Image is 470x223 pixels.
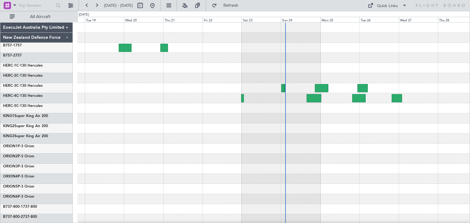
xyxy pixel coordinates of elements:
button: Refresh [209,1,246,10]
a: HERC-2C-130 Hercules [3,74,43,78]
span: B737-800-2 [3,215,23,219]
span: B757-2 [3,54,15,57]
span: KING3 [3,134,14,138]
span: B757-1 [3,44,15,47]
div: [DATE] [79,12,89,17]
a: B757-2757 [3,54,22,57]
a: HERC-1C-130 Hercules [3,64,43,68]
a: KING1Super King Air 200 [3,114,48,118]
span: ORION5 [3,185,18,188]
a: ORION5P-3 Orion [3,185,34,188]
span: HERC-5 [3,104,16,108]
span: Refresh [218,3,244,8]
span: [DATE] - [DATE] [104,3,133,8]
a: KING2Super King Air 200 [3,124,48,128]
span: HERC-1 [3,64,16,68]
span: ORION2 [3,155,18,158]
a: B737-800-2737-800 [3,215,37,219]
div: Sat 23 [242,17,281,22]
a: B737-800-1737-800 [3,205,37,209]
span: HERC-4 [3,94,16,98]
a: ORION2P-3 Orion [3,155,34,158]
span: HERC-3 [3,84,16,88]
div: Tue 19 [85,17,124,22]
button: All Aircraft [7,12,66,22]
div: Fri 22 [203,17,242,22]
span: KING2 [3,124,14,128]
a: KING3Super King Air 200 [3,134,48,138]
input: Trip Number [19,1,54,10]
a: B757-1757 [3,44,22,47]
div: Sun 24 [281,17,320,22]
a: HERC-4C-130 Hercules [3,94,43,98]
span: HERC-2 [3,74,16,78]
span: ORION4 [3,175,18,178]
a: ORION3P-3 Orion [3,165,34,168]
div: Thu 21 [163,17,203,22]
a: HERC-5C-130 Hercules [3,104,43,108]
div: Wed 27 [399,17,438,22]
span: ORION1 [3,144,18,148]
span: ORION3 [3,165,18,168]
a: ORION1P-3 Orion [3,144,34,148]
span: B737-800-1 [3,205,23,209]
span: ORION6 [3,195,18,199]
button: Quick Links [365,1,410,10]
div: Wed 20 [124,17,163,22]
div: Tue 26 [360,17,399,22]
span: KING1 [3,114,14,118]
a: ORION4P-3 Orion [3,175,34,178]
a: ORION6P-3 Orion [3,195,34,199]
span: All Aircraft [16,15,65,19]
a: HERC-3C-130 Hercules [3,84,43,88]
div: Mon 25 [320,17,360,22]
div: Quick Links [377,3,398,9]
